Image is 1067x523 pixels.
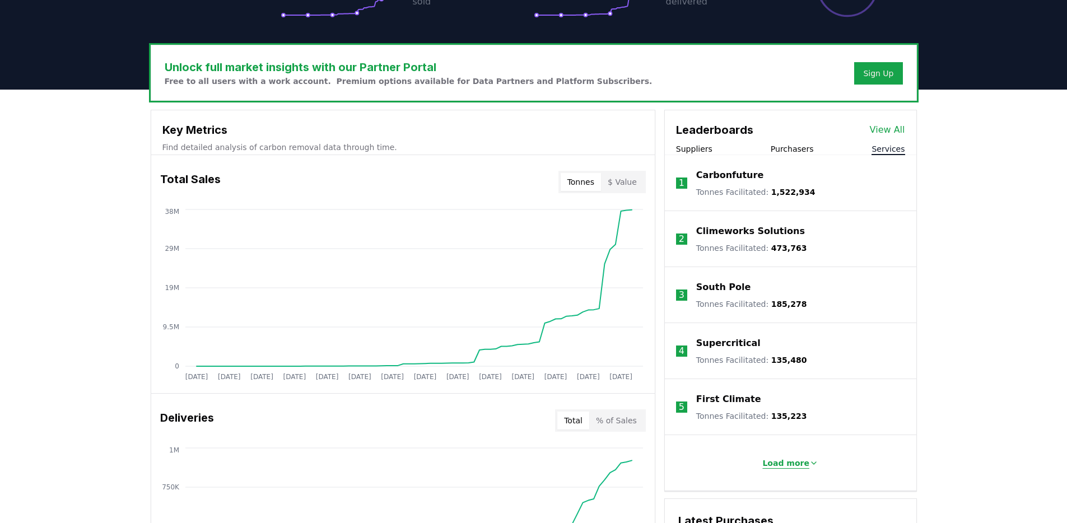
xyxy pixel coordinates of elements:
tspan: [DATE] [446,373,469,381]
tspan: 19M [165,284,179,292]
button: Load more [753,452,827,474]
p: 1 [679,176,684,190]
p: Tonnes Facilitated : [696,354,807,366]
button: $ Value [601,173,644,191]
a: Supercritical [696,337,761,350]
h3: Total Sales [160,171,221,193]
span: 473,763 [771,244,807,253]
button: % of Sales [589,412,644,429]
a: View All [870,123,905,137]
tspan: [DATE] [185,373,208,381]
span: 135,480 [771,356,807,365]
tspan: 750K [162,483,180,491]
h3: Deliveries [160,409,214,432]
p: Load more [762,457,809,469]
tspan: [DATE] [577,373,600,381]
p: Tonnes Facilitated : [696,242,807,254]
a: Climeworks Solutions [696,225,805,238]
span: 185,278 [771,300,807,309]
tspan: 9.5M [162,323,179,331]
p: 5 [679,400,684,414]
h3: Key Metrics [162,122,644,138]
a: Carbonfuture [696,169,763,182]
p: Tonnes Facilitated : [696,298,807,310]
tspan: [DATE] [413,373,436,381]
tspan: 29M [165,245,179,253]
h3: Leaderboards [676,122,753,138]
p: 2 [679,232,684,246]
a: Sign Up [863,68,893,79]
a: First Climate [696,393,761,406]
tspan: [DATE] [479,373,502,381]
tspan: [DATE] [609,373,632,381]
button: Suppliers [676,143,712,155]
button: Purchasers [771,143,814,155]
tspan: [DATE] [315,373,338,381]
p: Tonnes Facilitated : [696,186,816,198]
h3: Unlock full market insights with our Partner Portal [165,59,653,76]
p: 4 [679,344,684,358]
p: 3 [679,288,684,302]
tspan: [DATE] [217,373,240,381]
button: Total [557,412,589,429]
span: 135,223 [771,412,807,421]
tspan: [DATE] [250,373,273,381]
tspan: [DATE] [283,373,306,381]
tspan: 1M [169,446,179,454]
p: Tonnes Facilitated : [696,410,807,422]
button: Tonnes [561,173,601,191]
tspan: 38M [165,208,179,216]
p: Free to all users with a work account. Premium options available for Data Partners and Platform S... [165,76,653,87]
tspan: [DATE] [544,373,567,381]
button: Services [872,143,905,155]
button: Sign Up [854,62,902,85]
tspan: [DATE] [348,373,371,381]
p: Find detailed analysis of carbon removal data through time. [162,142,644,153]
tspan: 0 [175,362,179,370]
span: 1,522,934 [771,188,816,197]
a: South Pole [696,281,751,294]
tspan: [DATE] [511,373,534,381]
tspan: [DATE] [381,373,404,381]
